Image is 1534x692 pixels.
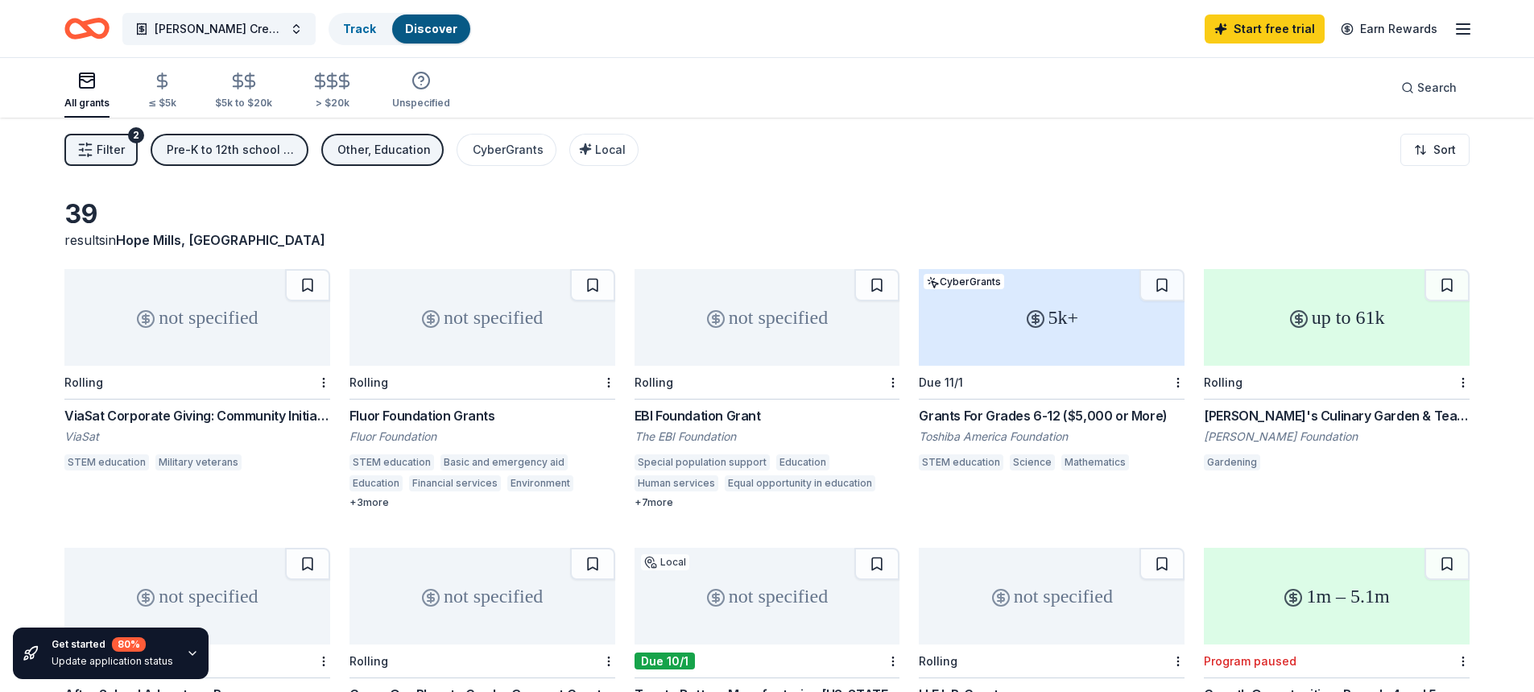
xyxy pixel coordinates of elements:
a: Home [64,10,110,48]
div: + 3 more [349,496,615,509]
a: Discover [405,22,457,35]
button: [PERSON_NAME] Crew Cafe and General Store at [GEOGRAPHIC_DATA] [122,13,316,45]
a: not specifiedRollingViaSat Corporate Giving: Community InitiativesViaSatSTEM educationMilitary ve... [64,269,330,475]
button: TrackDiscover [329,13,472,45]
div: + 7 more [635,496,900,509]
button: $5k to $20k [215,65,272,118]
button: Pre-K to 12th school or school district [151,134,308,166]
div: not specified [64,548,330,644]
div: STEM education [919,454,1003,470]
span: Local [595,143,626,156]
span: in [105,232,325,248]
div: Due 10/1 [635,653,695,669]
a: Track [343,22,376,35]
div: Science [1010,454,1055,470]
div: $5k to $20k [215,97,272,110]
div: All grants [64,97,110,110]
button: All grants [64,64,110,118]
div: not specified [635,269,900,366]
div: STEM education [64,454,149,470]
span: [PERSON_NAME] Crew Cafe and General Store at [GEOGRAPHIC_DATA] [155,19,283,39]
div: Basic and emergency aid [440,454,568,470]
span: Filter [97,140,125,160]
div: Grants For Grades 6-12 ($5,000 or More) [919,406,1185,425]
a: Earn Rewards [1331,15,1447,44]
div: Special population support [635,454,770,470]
div: Get started [52,637,173,652]
div: Rolling [1204,375,1242,389]
div: Financial services [409,475,501,491]
a: Start free trial [1205,15,1325,44]
div: Update application status [52,655,173,668]
div: Mathematics [1061,454,1129,470]
div: Education [349,475,403,491]
a: not specifiedRollingFluor Foundation GrantsFluor FoundationSTEM educationBasic and emergency aidE... [349,269,615,509]
div: Rolling [349,654,388,668]
div: Rolling [64,375,103,389]
div: not specified [64,269,330,366]
a: up to 61kRolling[PERSON_NAME]'s Culinary Garden & Teaching Kitchen Grants[PERSON_NAME] Foundation... [1204,269,1470,475]
div: Fluor Foundation [349,429,615,445]
div: CyberGrants [924,274,1004,289]
div: not specified [349,269,615,366]
div: [PERSON_NAME]'s Culinary Garden & Teaching Kitchen Grants [1204,406,1470,425]
div: Unspecified [392,97,450,110]
div: CyberGrants [473,140,544,160]
div: 2 [128,127,144,143]
span: Hope Mills, [GEOGRAPHIC_DATA] [116,232,325,248]
div: 1m – 5.1m [1204,548,1470,644]
button: Search [1388,72,1470,104]
button: Sort [1400,134,1470,166]
div: Equal opportunity in education [725,475,875,491]
div: up to 61k [1204,269,1470,366]
div: Rolling [635,375,673,389]
span: Sort [1433,140,1456,160]
div: Toshiba America Foundation [919,429,1185,445]
div: Local [641,554,689,570]
button: Unspecified [392,64,450,118]
button: > $20k [311,65,354,118]
div: 5k+ [919,269,1185,366]
div: not specified [635,548,900,644]
div: Human services [635,475,718,491]
div: not specified [349,548,615,644]
div: [PERSON_NAME] Foundation [1204,429,1470,445]
div: Due 11/1 [919,375,963,389]
div: Program paused [1204,654,1296,668]
div: not specified [919,548,1185,644]
div: Military veterans [155,454,242,470]
div: Gardening [1204,454,1260,470]
div: Pre-K to 12th school or school district [167,140,296,160]
div: The EBI Foundation [635,429,900,445]
div: > $20k [311,97,354,110]
div: Rolling [919,654,957,668]
div: Other, Education [337,140,431,160]
div: Rolling [349,375,388,389]
div: results [64,230,330,250]
div: 80 % [112,637,146,652]
button: ≤ $5k [148,65,176,118]
button: Other, Education [321,134,444,166]
div: 39 [64,198,330,230]
div: ViaSat [64,429,330,445]
button: Filter2 [64,134,138,166]
a: 5k+CyberGrantsDue 11/1Grants For Grades 6-12 ($5,000 or More)Toshiba America FoundationSTEM educa... [919,269,1185,475]
div: Fluor Foundation Grants [349,406,615,425]
a: not specifiedRollingEBI Foundation GrantThe EBI FoundationSpecial population supportEducationHuma... [635,269,900,509]
button: CyberGrants [457,134,556,166]
button: Local [569,134,639,166]
div: Education [776,454,829,470]
div: EBI Foundation Grant [635,406,900,425]
div: Environment [507,475,573,491]
div: ≤ $5k [148,97,176,110]
span: Search [1417,78,1457,97]
div: ViaSat Corporate Giving: Community Initiatives [64,406,330,425]
div: STEM education [349,454,434,470]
